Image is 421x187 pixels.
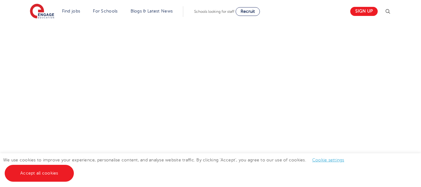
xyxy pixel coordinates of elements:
[3,158,351,175] span: We use cookies to improve your experience, personalise content, and analyse website traffic. By c...
[241,9,255,14] span: Recruit
[93,9,117,13] a: For Schools
[131,9,173,13] a: Blogs & Latest News
[312,158,344,162] a: Cookie settings
[5,165,74,182] a: Accept all cookies
[350,7,378,16] a: Sign up
[236,7,260,16] a: Recruit
[62,9,80,13] a: Find jobs
[30,4,54,19] img: Engage Education
[194,9,234,14] span: Schools looking for staff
